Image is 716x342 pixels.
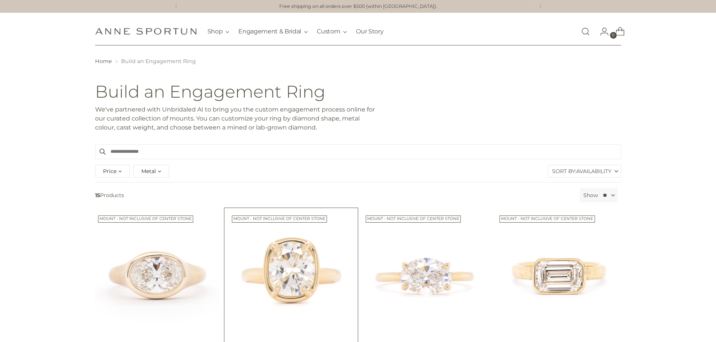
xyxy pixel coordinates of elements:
[578,24,593,39] a: Open search modal
[95,192,100,199] b: 15
[576,165,612,177] span: Availability
[610,24,625,39] a: Open cart modal
[95,58,112,65] a: Home
[229,212,353,337] a: The 'Haley' Mount
[279,3,437,10] p: Free shipping on all orders over $500 (within [GEOGRAPHIC_DATA]).
[95,212,219,337] a: The 'Helena' Mount
[95,57,621,65] nav: breadcrumbs
[238,23,308,40] button: Engagement & Bridal
[610,32,617,39] span: 0
[95,105,376,132] p: We've partnered with Unbridaled AI to bring you the custom engagement process online for our cura...
[95,144,621,159] input: Search products
[95,82,325,101] h1: Build an Engagement Ring
[207,23,230,40] button: Shop
[356,23,383,40] a: Our Story
[497,212,621,337] a: The 'Piper' Mount
[317,23,347,40] button: Custom
[594,24,609,39] a: Go to the account page
[103,167,117,175] span: Price
[141,167,156,175] span: Metal
[548,165,621,177] label: Sort By:Availability
[363,212,487,337] a: The 'Alex' Mount
[121,58,196,65] span: Build an Engagement Ring
[583,191,598,199] label: Show
[95,28,197,35] a: Anne Sportun Fine Jewellery
[92,188,577,202] span: Products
